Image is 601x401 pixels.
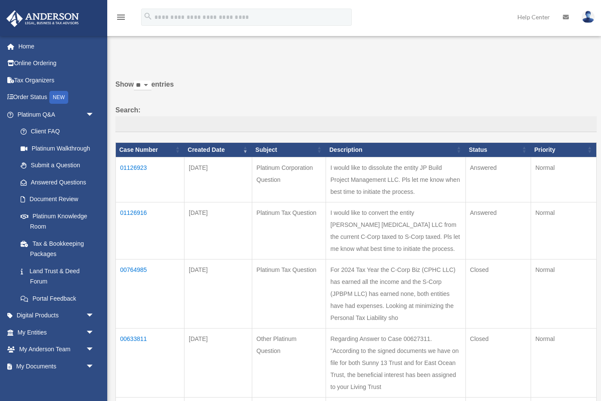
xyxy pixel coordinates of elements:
[184,143,252,157] th: Created Date: activate to sort column ascending
[252,259,326,328] td: Platinum Tax Question
[12,262,103,290] a: Land Trust & Deed Forum
[115,104,597,133] label: Search:
[116,259,184,328] td: 00764985
[116,15,126,22] a: menu
[6,55,107,72] a: Online Ordering
[6,324,107,341] a: My Entitiesarrow_drop_down
[6,72,107,89] a: Tax Organizers
[531,328,597,397] td: Normal
[115,78,597,99] label: Show entries
[326,143,465,157] th: Description: activate to sort column ascending
[12,191,103,208] a: Document Review
[6,38,107,55] a: Home
[184,328,252,397] td: [DATE]
[12,208,103,235] a: Platinum Knowledge Room
[582,11,595,23] img: User Pic
[4,10,82,27] img: Anderson Advisors Platinum Portal
[12,235,103,262] a: Tax & Bookkeeping Packages
[252,157,326,202] td: Platinum Corporation Question
[465,259,531,328] td: Closed
[6,106,103,123] a: Platinum Q&Aarrow_drop_down
[86,358,103,375] span: arrow_drop_down
[326,202,465,259] td: I would like to convert the entity [PERSON_NAME] [MEDICAL_DATA] LLC from the current C-Corp taxed...
[134,81,151,90] select: Showentries
[465,328,531,397] td: Closed
[115,116,597,133] input: Search:
[252,328,326,397] td: Other Platinum Question
[6,358,107,375] a: My Documentsarrow_drop_down
[12,157,103,174] a: Submit a Question
[12,174,99,191] a: Answered Questions
[465,202,531,259] td: Answered
[252,143,326,157] th: Subject: activate to sort column ascending
[116,157,184,202] td: 01126923
[12,290,103,307] a: Portal Feedback
[531,202,597,259] td: Normal
[6,341,107,358] a: My Anderson Teamarrow_drop_down
[116,12,126,22] i: menu
[6,89,107,106] a: Order StatusNEW
[116,202,184,259] td: 01126916
[116,143,184,157] th: Case Number: activate to sort column ascending
[86,324,103,341] span: arrow_drop_down
[531,259,597,328] td: Normal
[86,106,103,124] span: arrow_drop_down
[86,307,103,325] span: arrow_drop_down
[12,123,103,140] a: Client FAQ
[252,202,326,259] td: Platinum Tax Question
[86,341,103,359] span: arrow_drop_down
[116,328,184,397] td: 00633811
[49,91,68,104] div: NEW
[326,328,465,397] td: Regarding Answer to Case 00627311. "According to the signed documents we have on file for both Su...
[531,157,597,202] td: Normal
[531,143,597,157] th: Priority: activate to sort column ascending
[465,157,531,202] td: Answered
[6,307,107,324] a: Digital Productsarrow_drop_down
[326,157,465,202] td: I would like to dissolute the entity JP Build Project Management LLC. Pls let me know when best t...
[465,143,531,157] th: Status: activate to sort column ascending
[326,259,465,328] td: For 2024 Tax Year the C-Corp Biz (CPHC LLC) has earned all the income and the S-Corp (JPBPM LLC) ...
[184,202,252,259] td: [DATE]
[12,140,103,157] a: Platinum Walkthrough
[184,157,252,202] td: [DATE]
[143,12,153,21] i: search
[184,259,252,328] td: [DATE]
